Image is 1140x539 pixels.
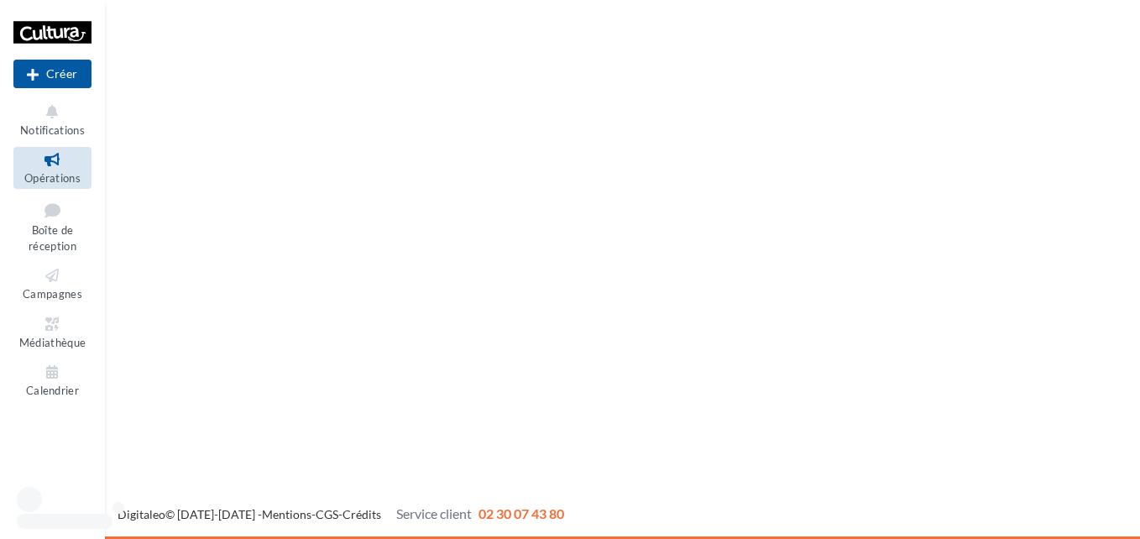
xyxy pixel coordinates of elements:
[13,147,92,188] a: Opérations
[13,311,92,353] a: Médiathèque
[20,123,85,137] span: Notifications
[262,507,311,521] a: Mentions
[24,171,81,185] span: Opérations
[396,505,472,521] span: Service client
[23,287,82,301] span: Campagnes
[118,507,165,521] a: Digitaleo
[13,263,92,304] a: Campagnes
[13,359,92,400] a: Calendrier
[13,60,92,88] button: Créer
[13,196,92,257] a: Boîte de réception
[343,507,381,521] a: Crédits
[19,336,86,349] span: Médiathèque
[478,505,564,521] span: 02 30 07 43 80
[13,99,92,140] button: Notifications
[29,223,76,253] span: Boîte de réception
[13,60,92,88] div: Nouvelle campagne
[26,384,79,397] span: Calendrier
[316,507,338,521] a: CGS
[118,507,564,521] span: © [DATE]-[DATE] - - -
